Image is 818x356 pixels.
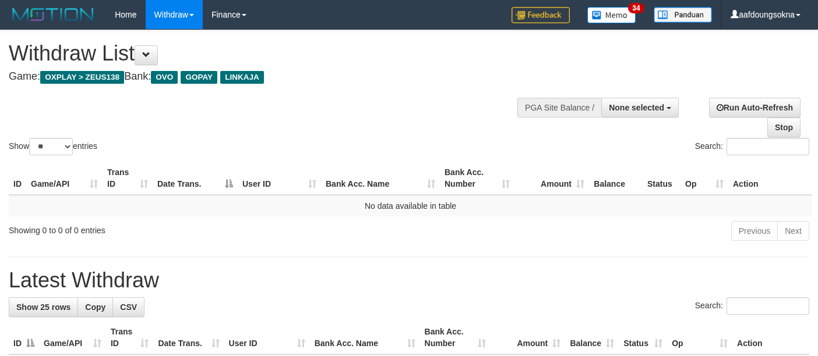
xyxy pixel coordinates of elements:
[732,321,809,354] th: Action
[491,321,565,354] th: Amount: activate to sort column ascending
[85,302,105,312] span: Copy
[153,321,224,354] th: Date Trans.: activate to sort column ascending
[9,220,332,236] div: Showing 0 to 0 of 0 entries
[224,321,310,354] th: User ID: activate to sort column ascending
[619,321,667,354] th: Status: activate to sort column ascending
[112,297,144,317] a: CSV
[9,138,97,155] label: Show entries
[728,162,812,195] th: Action
[77,297,113,317] a: Copy
[709,98,801,118] a: Run Auto-Refresh
[440,162,514,195] th: Bank Acc. Number: activate to sort column ascending
[654,7,712,23] img: panduan.png
[9,42,534,65] h1: Withdraw List
[681,162,728,195] th: Op: activate to sort column ascending
[238,162,321,195] th: User ID: activate to sort column ascending
[727,138,809,155] input: Search:
[9,6,97,23] img: MOTION_logo.png
[153,162,238,195] th: Date Trans.: activate to sort column descending
[601,98,679,118] button: None selected
[26,162,103,195] th: Game/API: activate to sort column ascending
[9,321,39,354] th: ID: activate to sort column descending
[181,71,217,84] span: GOPAY
[103,162,153,195] th: Trans ID: activate to sort column ascending
[120,302,137,312] span: CSV
[589,162,643,195] th: Balance
[106,321,153,354] th: Trans ID: activate to sort column ascending
[565,321,619,354] th: Balance: activate to sort column ascending
[587,7,636,23] img: Button%20Memo.svg
[16,302,70,312] span: Show 25 rows
[40,71,124,84] span: OXPLAY > ZEUS138
[9,195,812,216] td: No data available in table
[514,162,589,195] th: Amount: activate to sort column ascending
[512,7,570,23] img: Feedback.jpg
[667,321,732,354] th: Op: activate to sort column ascending
[29,138,73,155] select: Showentries
[321,162,440,195] th: Bank Acc. Name: activate to sort column ascending
[9,297,78,317] a: Show 25 rows
[517,98,601,118] div: PGA Site Balance /
[695,297,809,315] label: Search:
[731,221,778,241] a: Previous
[609,103,664,112] span: None selected
[727,297,809,315] input: Search:
[9,162,26,195] th: ID
[220,71,264,84] span: LINKAJA
[151,71,178,84] span: OVO
[9,269,809,292] h1: Latest Withdraw
[420,321,491,354] th: Bank Acc. Number: activate to sort column ascending
[767,118,801,137] a: Stop
[643,162,681,195] th: Status
[628,3,644,13] span: 34
[695,138,809,155] label: Search:
[9,71,534,83] h4: Game: Bank:
[39,321,106,354] th: Game/API: activate to sort column ascending
[777,221,809,241] a: Next
[310,321,420,354] th: Bank Acc. Name: activate to sort column ascending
